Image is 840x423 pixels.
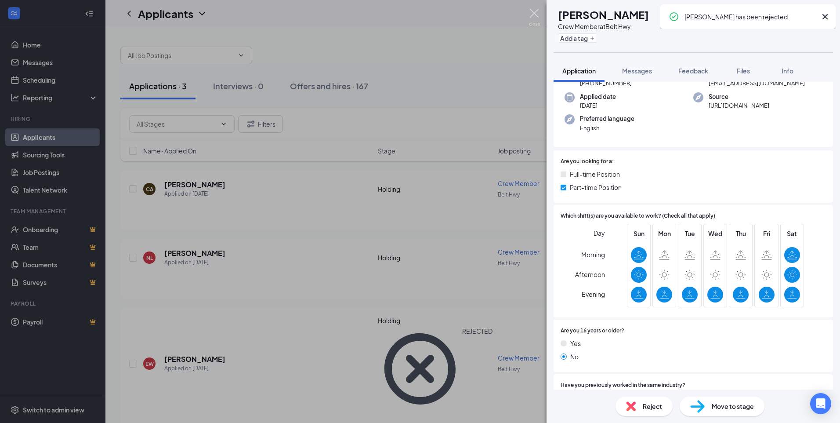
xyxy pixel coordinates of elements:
span: Wed [707,229,723,238]
span: Evening [582,286,605,302]
span: Move to stage [712,401,754,411]
span: Source [709,92,769,101]
span: Fri [759,229,775,238]
span: [EMAIL_ADDRESS][DOMAIN_NAME] [709,79,805,88]
span: Feedback [678,67,708,75]
span: Reject [643,401,662,411]
span: Applied date [580,92,616,101]
span: Which shift(s) are you available to work? (Check all that apply) [561,212,715,220]
span: Yes [570,339,581,348]
span: Files [737,67,750,75]
span: Mon [656,229,672,238]
span: [URL][DOMAIN_NAME] [709,101,769,110]
span: Part-time Position [570,182,622,192]
svg: Plus [590,36,595,41]
span: Have you previously worked in the same industry? [561,381,685,390]
svg: Cross [820,11,830,22]
span: Messages [622,67,652,75]
span: [DATE] [580,101,616,110]
svg: CheckmarkCircle [669,11,679,22]
span: Are you 16 years or older? [561,327,624,335]
span: English [580,124,634,132]
span: Info [782,67,793,75]
span: Application [562,67,596,75]
span: Sat [784,229,800,238]
span: Thu [733,229,749,238]
div: Crew Member at Belt Hwy [558,22,649,31]
div: [PERSON_NAME] has been rejected. [684,11,816,22]
span: Preferred language [580,114,634,123]
h1: [PERSON_NAME] [558,7,649,22]
span: No [570,352,579,361]
span: Morning [581,247,605,263]
span: Afternoon [575,266,605,282]
span: Day [594,228,605,238]
span: Full-time Position [570,169,620,179]
button: PlusAdd a tag [558,33,597,43]
div: Open Intercom Messenger [810,393,831,414]
span: [PHONE_NUMBER] [580,79,632,88]
span: Sun [631,229,647,238]
span: Tue [682,229,698,238]
span: Are you looking for a: [561,157,614,166]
